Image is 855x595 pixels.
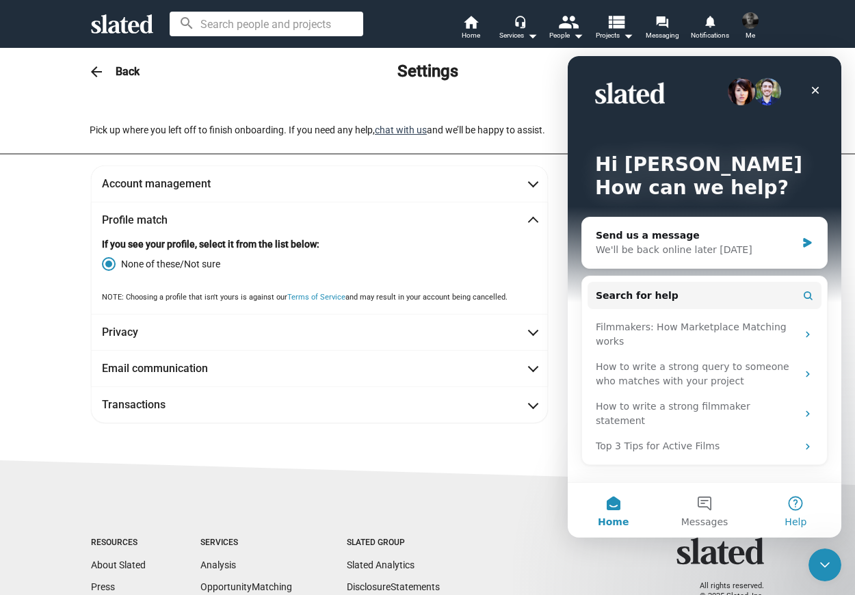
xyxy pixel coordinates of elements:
[596,27,633,44] span: Projects
[116,257,220,271] span: None of these/Not sure
[638,14,686,44] a: Messaging
[90,124,545,137] div: Pick up where you left off to finish onboarding. If you need any help, and we’ll be happy to assist.
[347,581,440,592] a: DisclosureStatements
[170,12,363,36] input: Search people and projects
[570,27,586,44] mat-icon: arrow_drop_down
[590,14,638,44] button: Projects
[102,325,225,339] mat-panel-title: Privacy
[91,238,548,314] div: Profile match
[88,64,105,80] mat-icon: arrow_back
[116,64,140,79] h3: Back
[462,14,479,30] mat-icon: home
[102,239,319,250] strong: If you see your profile, select it from the list below:
[91,350,548,386] mat-expansion-panel-header: Email communication
[102,213,225,227] mat-panel-title: Profile match
[91,581,115,592] a: Press
[620,27,636,44] mat-icon: arrow_drop_down
[746,27,755,44] span: Me
[102,293,537,303] div: NOTE: Choosing a profile that isn't yours is against our and may result in your account being can...
[200,538,292,548] div: Services
[524,27,540,44] mat-icon: arrow_drop_down
[606,12,626,31] mat-icon: view_list
[287,293,345,302] a: Terms of Service
[102,176,225,191] mat-panel-title: Account management
[462,27,480,44] span: Home
[742,12,759,29] img: Jeffrey Hause
[91,202,548,238] mat-expansion-panel-header: Profile match
[646,27,679,44] span: Messaging
[514,15,526,27] mat-icon: headset_mic
[549,27,583,44] div: People
[734,10,767,45] button: Jeffrey HauseMe
[495,14,542,44] button: Services
[200,581,292,592] a: OpportunityMatching
[347,559,415,570] a: Slated Analytics
[691,27,729,44] span: Notifications
[91,559,146,570] a: About Slated
[655,15,668,28] mat-icon: forum
[375,124,427,135] button: chat with us
[499,27,538,44] div: Services
[102,397,225,412] mat-panel-title: Transactions
[397,61,458,83] h2: Settings
[686,14,734,44] a: Notifications
[808,548,841,581] iframe: Intercom live chat
[91,166,548,202] mat-expansion-panel-header: Account management
[447,14,495,44] a: Home
[568,56,841,538] iframe: Intercom live chat
[91,314,548,350] mat-expansion-panel-header: Privacy
[91,386,548,423] mat-expansion-panel-header: Transactions
[102,361,225,375] mat-panel-title: Email communication
[542,14,590,44] button: People
[200,559,236,570] a: Analysis
[558,12,578,31] mat-icon: people
[347,538,440,548] div: Slated Group
[703,14,716,27] mat-icon: notifications
[91,538,146,548] div: Resources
